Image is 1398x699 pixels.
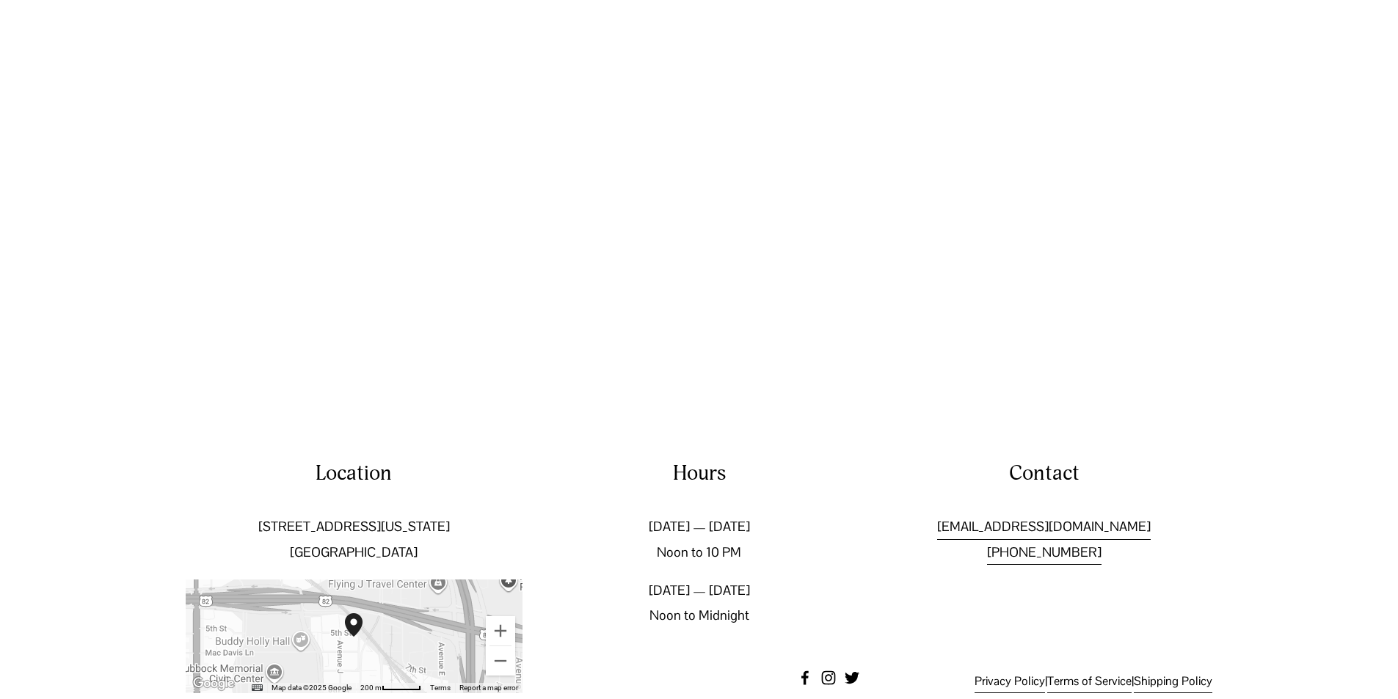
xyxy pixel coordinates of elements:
[186,459,523,488] h4: Location
[531,514,867,564] p: [DATE] — [DATE] Noon to 10 PM
[531,578,867,628] p: [DATE] — [DATE] Noon to Midnight
[459,684,518,692] a: Report a map error
[919,670,1212,693] p: | |
[252,683,262,693] button: Keyboard shortcuts
[189,674,238,693] img: Google
[360,684,382,692] span: 200 m
[937,514,1151,539] a: [EMAIL_ADDRESS][DOMAIN_NAME]
[356,683,426,693] button: Map Scale: 200 m per 50 pixels
[486,646,515,676] button: Zoom out
[430,684,451,692] a: Terms
[186,514,523,564] p: [STREET_ADDRESS][US_STATE] [GEOGRAPHIC_DATA]
[798,670,812,685] a: Facebook
[272,684,352,692] span: Map data ©2025 Google
[975,670,1045,693] a: Privacy Policy
[875,459,1212,488] h4: Contact
[531,459,867,488] h4: Hours
[821,670,836,685] a: instagram-unauth
[987,540,1102,565] a: [PHONE_NUMBER]
[1134,670,1212,693] a: Shipping Policy
[189,674,238,693] a: Open this area in Google Maps (opens a new window)
[845,670,859,685] a: twitter-unauth
[345,613,380,660] div: Two Docs Brewing Co. 502 Texas Avenue Lubbock, TX, 79401, United States
[1047,670,1132,693] a: Terms of Service
[486,616,515,645] button: Zoom in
